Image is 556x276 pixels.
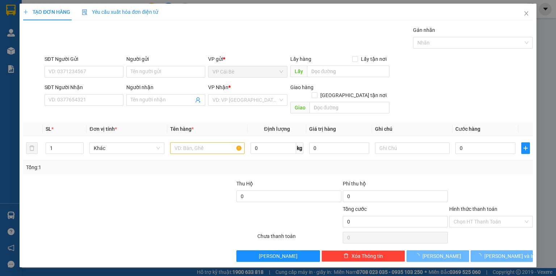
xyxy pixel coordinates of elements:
[413,27,435,33] label: Gán nhãn
[212,66,283,77] span: VP Cái Bè
[46,126,51,132] span: SL
[455,126,480,132] span: Cước hàng
[372,122,452,136] th: Ghi chú
[296,142,303,154] span: kg
[290,102,309,113] span: Giao
[471,250,533,262] button: [PERSON_NAME] và In
[375,142,450,154] input: Ghi Chú
[195,97,201,103] span: user-add
[45,83,123,91] div: SĐT Người Nhận
[82,9,88,15] img: icon
[522,145,530,151] span: plus
[82,9,158,15] span: Yêu cầu xuất hóa đơn điện tử
[321,250,405,262] button: deleteXóa Thông tin
[422,252,461,260] span: [PERSON_NAME]
[449,206,497,212] label: Hình thức thanh toán
[290,56,311,62] span: Lấy hàng
[259,252,298,260] span: [PERSON_NAME]
[521,142,530,154] button: plus
[307,66,389,77] input: Dọc đường
[23,9,70,15] span: TẠO ĐƠN HÀNG
[26,142,38,154] button: delete
[309,102,389,113] input: Dọc đường
[126,83,205,91] div: Người nhận
[257,232,342,245] div: Chưa thanh toán
[170,126,194,132] span: Tên hàng
[414,253,422,258] span: loading
[89,126,117,132] span: Đơn vị tính
[236,181,253,187] span: Thu Hộ
[351,252,383,260] span: Xóa Thông tin
[264,126,290,132] span: Định lượng
[208,55,287,63] div: VP gửi
[407,250,469,262] button: [PERSON_NAME]
[45,55,123,63] div: SĐT Người Gửi
[94,143,160,154] span: Khác
[343,180,448,191] div: Phí thu hộ
[343,206,367,212] span: Tổng cước
[126,55,205,63] div: Người gửi
[309,142,369,154] input: 0
[208,84,228,90] span: VP Nhận
[23,9,28,14] span: plus
[358,55,389,63] span: Lấy tận nơi
[236,250,320,262] button: [PERSON_NAME]
[26,163,215,171] div: Tổng: 1
[476,253,484,258] span: loading
[344,253,349,259] span: delete
[317,91,389,99] span: [GEOGRAPHIC_DATA] tận nơi
[516,4,536,24] button: Close
[170,142,245,154] input: VD: Bàn, Ghế
[290,84,313,90] span: Giao hàng
[290,66,307,77] span: Lấy
[523,11,529,16] span: close
[309,126,336,132] span: Giá trị hàng
[484,252,535,260] span: [PERSON_NAME] và In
